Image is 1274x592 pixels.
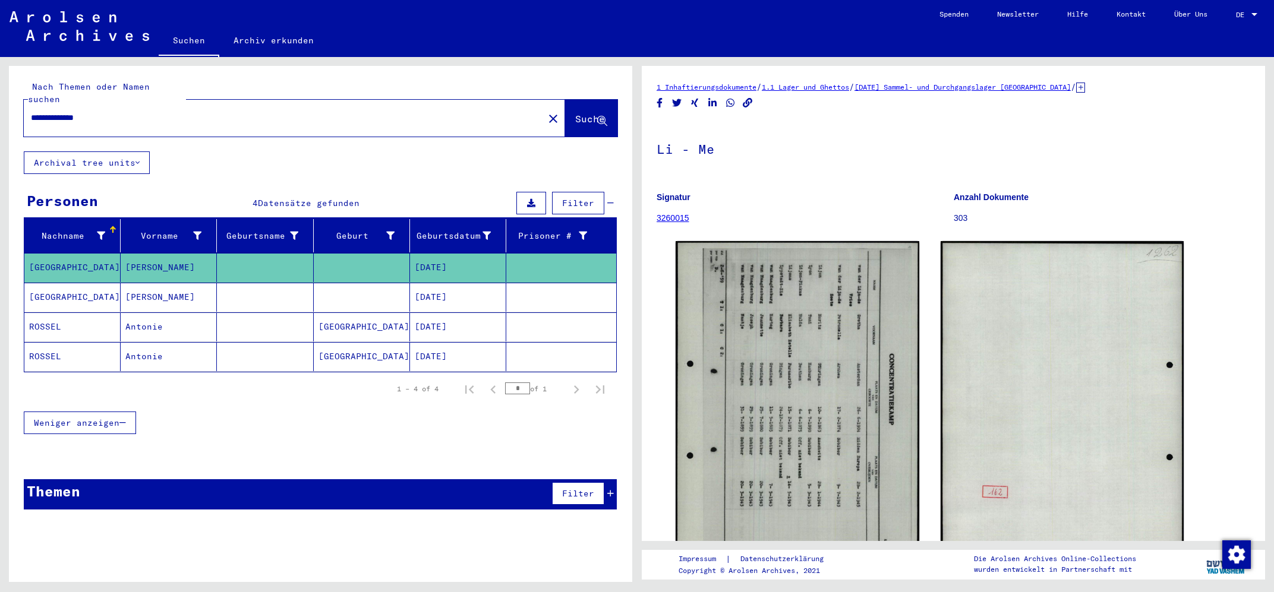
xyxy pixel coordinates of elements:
[689,96,701,110] button: Share on Xing
[410,312,506,341] mat-cell: [DATE]
[10,11,149,41] img: Arolsen_neg.svg
[671,96,683,110] button: Share on Twitter
[24,253,121,282] mat-cell: [GEOGRAPHIC_DATA]
[217,219,313,252] mat-header-cell: Geburtsname
[121,283,217,312] mat-cell: [PERSON_NAME]
[954,212,1250,224] p: 303
[458,377,481,401] button: First page
[679,553,838,565] div: |
[707,96,719,110] button: Share on LinkedIn
[121,312,217,341] mat-cell: Antonie
[854,83,1071,91] a: [DATE] Sammel- und Durchgangslager [GEOGRAPHIC_DATA]
[24,283,121,312] mat-cell: [GEOGRAPHIC_DATA]
[121,219,217,252] mat-header-cell: Vorname
[552,482,604,505] button: Filter
[742,96,754,110] button: Copy link
[565,100,617,137] button: Suche
[415,230,491,242] div: Geburtsdatum
[29,226,120,245] div: Nachname
[28,81,150,105] mat-label: Nach Themen oder Namen suchen
[954,192,1029,202] b: Anzahl Dokumente
[849,81,854,92] span: /
[941,241,1184,583] img: 002.jpg
[415,226,506,245] div: Geburtsdatum
[974,564,1136,575] p: wurden entwickelt in Partnerschaft mit
[657,83,756,91] a: 1 Inhaftierungsdokumente
[410,342,506,371] mat-cell: [DATE]
[1236,11,1249,19] span: DE
[565,377,588,401] button: Next page
[1071,81,1076,92] span: /
[24,312,121,341] mat-cell: ROSSEL
[159,26,219,57] a: Suchen
[731,553,838,565] a: Datenschutzerklärung
[29,230,105,242] div: Nachname
[657,122,1250,174] h1: Li - Me
[121,253,217,282] mat-cell: [PERSON_NAME]
[511,230,587,242] div: Prisoner #
[397,384,439,394] div: 1 – 4 of 4
[314,312,410,341] mat-cell: [GEOGRAPHIC_DATA]
[27,480,80,502] div: Themen
[219,26,328,55] a: Archiv erkunden
[505,383,565,394] div: of 1
[24,151,150,174] button: Archival tree units
[222,230,298,242] div: Geburtsname
[258,198,360,208] span: Datensätze gefunden
[1204,549,1248,579] img: yv_logo.png
[24,219,121,252] mat-header-cell: Nachname
[318,226,409,245] div: Geburt‏
[481,377,505,401] button: Previous page
[676,241,919,582] img: 001.jpg
[314,342,410,371] mat-cell: [GEOGRAPHIC_DATA]
[679,565,838,576] p: Copyright © Arolsen Archives, 2021
[546,112,560,126] mat-icon: close
[34,417,119,428] span: Weniger anzeigen
[657,192,690,202] b: Signatur
[24,342,121,371] mat-cell: ROSSEL
[318,230,395,242] div: Geburt‏
[125,230,201,242] div: Vorname
[27,190,98,211] div: Personen
[756,81,762,92] span: /
[762,83,849,91] a: 1.1 Lager und Ghettos
[575,113,605,125] span: Suche
[125,226,216,245] div: Vorname
[541,106,565,130] button: Clear
[121,342,217,371] mat-cell: Antonie
[24,411,136,434] button: Weniger anzeigen
[506,219,616,252] mat-header-cell: Prisoner #
[511,226,602,245] div: Prisoner #
[679,553,726,565] a: Impressum
[314,219,410,252] mat-header-cell: Geburt‏
[654,96,666,110] button: Share on Facebook
[410,283,506,312] mat-cell: [DATE]
[724,96,737,110] button: Share on WhatsApp
[410,253,506,282] mat-cell: [DATE]
[410,219,506,252] mat-header-cell: Geburtsdatum
[657,213,689,223] a: 3260015
[588,377,612,401] button: Last page
[562,198,594,208] span: Filter
[562,488,594,499] span: Filter
[1222,540,1251,569] img: Zustimmung ändern
[552,192,604,214] button: Filter
[974,553,1136,564] p: Die Arolsen Archives Online-Collections
[222,226,313,245] div: Geburtsname
[253,198,258,208] span: 4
